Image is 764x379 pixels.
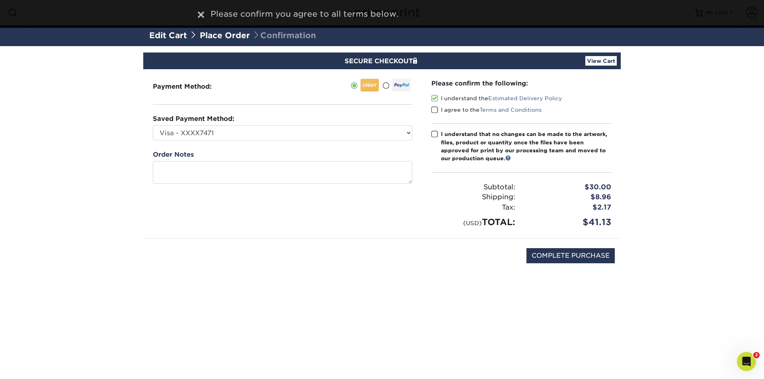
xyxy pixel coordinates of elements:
[521,202,617,213] div: $2.17
[425,202,521,213] div: Tax:
[153,83,231,90] h3: Payment Method:
[200,31,250,40] a: Place Order
[425,192,521,202] div: Shipping:
[198,12,204,18] img: close
[149,248,189,272] img: DigiCert Secured Site Seal
[153,150,194,159] label: Order Notes
[345,57,419,65] span: SECURE CHECKOUT
[521,192,617,202] div: $8.96
[521,182,617,192] div: $30.00
[425,216,521,229] div: TOTAL:
[441,130,611,163] div: I understand that no changes can be made to the artwork, files, product or quantity once the file...
[737,352,756,371] iframe: Intercom live chat
[431,94,562,102] label: I understand the
[526,248,615,263] input: COMPLETE PURCHASE
[463,220,482,226] small: (USD)
[431,106,542,114] label: I agree to the
[488,95,562,101] a: Estimated Delivery Policy
[425,182,521,192] div: Subtotal:
[210,9,398,19] span: Please confirm you agree to all terms below.
[149,31,187,40] a: Edit Cart
[753,352,760,358] span: 2
[521,216,617,229] div: $41.13
[479,107,542,113] a: Terms and Conditions
[431,79,611,88] div: Please confirm the following:
[252,31,316,40] span: Confirmation
[585,56,617,66] a: View Cart
[153,114,234,124] label: Saved Payment Method:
